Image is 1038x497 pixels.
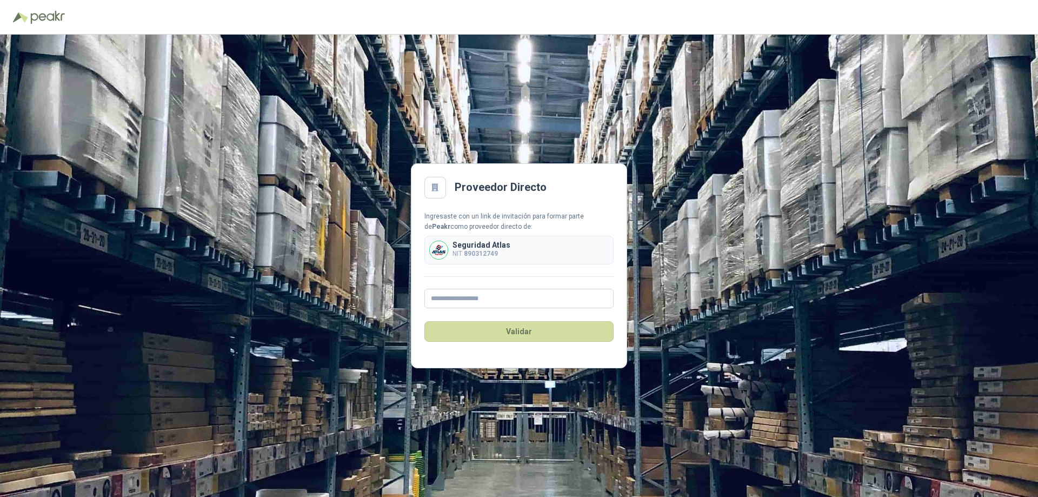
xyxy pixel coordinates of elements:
[432,223,450,230] b: Peakr
[30,11,65,24] img: Peakr
[430,241,448,259] img: Company Logo
[424,211,614,232] div: Ingresaste con un link de invitación para formar parte de como proveedor directo de:
[453,241,510,249] p: Seguridad Atlas
[464,250,498,257] b: 890312749
[424,321,614,342] button: Validar
[455,179,547,196] h2: Proveedor Directo
[13,12,28,23] img: Logo
[453,249,510,259] p: NIT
